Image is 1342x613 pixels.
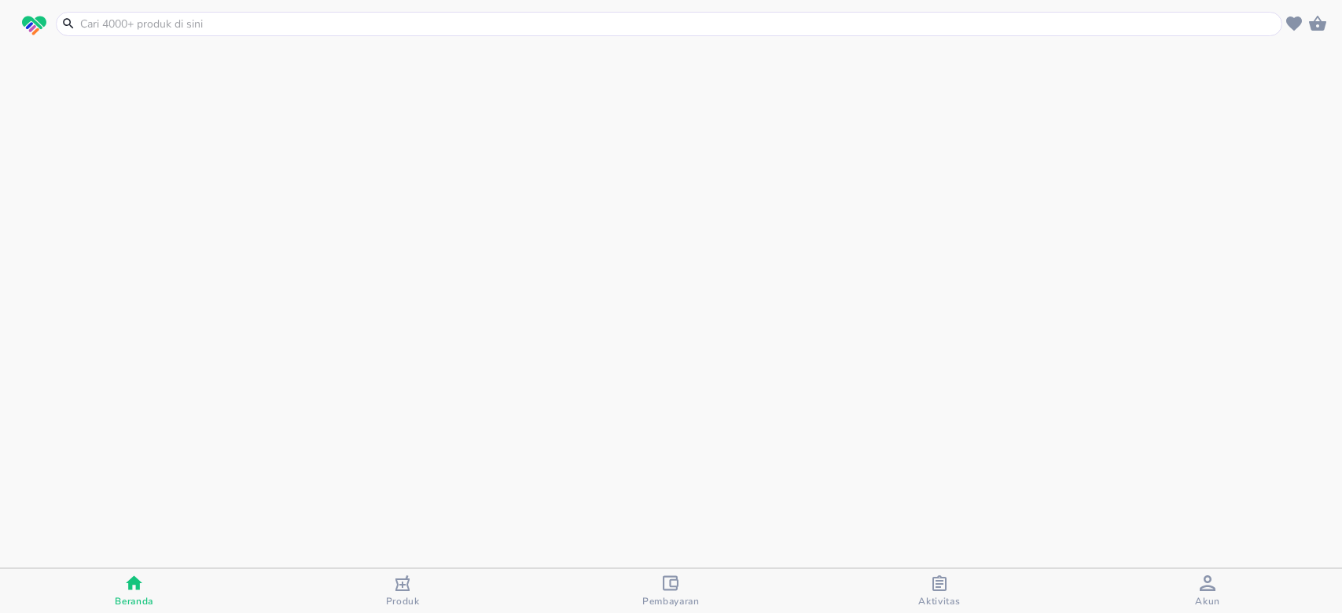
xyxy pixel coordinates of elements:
span: Akun [1195,595,1220,607]
img: logo_swiperx_s.bd005f3b.svg [22,16,46,36]
span: Aktivitas [918,595,960,607]
button: Produk [268,569,536,613]
button: Pembayaran [537,569,805,613]
span: Beranda [115,595,153,607]
button: Akun [1074,569,1342,613]
input: Cari 4000+ produk di sini [79,16,1278,32]
button: Aktivitas [805,569,1073,613]
span: Produk [386,595,420,607]
span: Pembayaran [642,595,700,607]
